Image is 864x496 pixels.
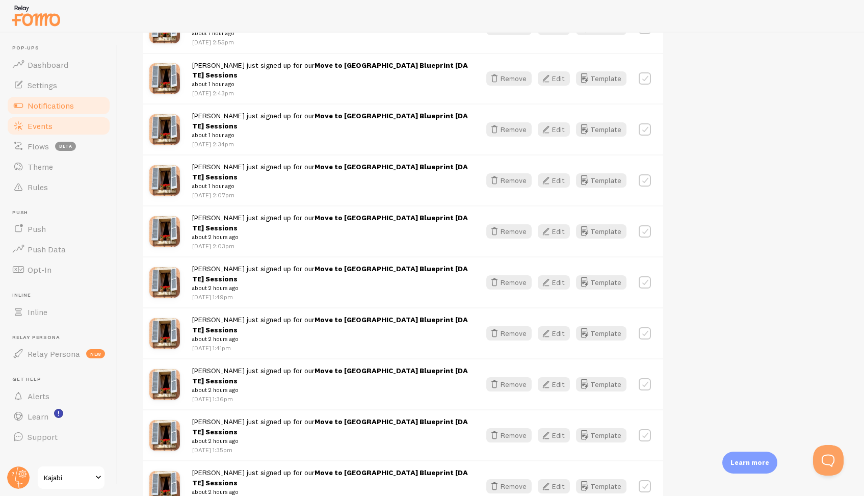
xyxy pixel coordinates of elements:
a: Edit [538,326,576,341]
small: about 2 hours ago [192,334,468,344]
button: Remove [486,275,532,290]
button: Edit [538,71,570,86]
button: Remove [486,428,532,442]
span: Push [12,210,111,216]
span: [PERSON_NAME] just signed up for our [192,61,468,89]
button: Edit [538,224,570,239]
p: [DATE] 1:49pm [192,293,468,301]
span: Push [28,224,46,234]
a: Rules [6,177,111,197]
img: mDPouAGLSv2ah5yhz9Rf [149,216,180,247]
p: [DATE] 2:43pm [192,89,468,97]
button: Template [576,122,626,137]
span: [PERSON_NAME] just signed up for our [192,162,468,191]
small: about 2 hours ago [192,283,468,293]
small: about 1 hour ago [192,80,468,89]
strong: Move to [GEOGRAPHIC_DATA] Blueprint [DATE] Sessions [192,366,468,385]
span: Kajabi [44,472,92,484]
a: Kajabi [37,465,106,490]
button: Remove [486,71,532,86]
a: Opt-In [6,259,111,280]
span: Inline [12,292,111,299]
button: Template [576,479,626,493]
a: Edit [538,479,576,493]
span: Alerts [28,391,49,401]
a: Inline [6,302,111,322]
a: Notifications [6,95,111,116]
span: Push Data [28,244,66,254]
span: [PERSON_NAME] just signed up for our [192,366,468,395]
button: Remove [486,479,532,493]
span: Dashboard [28,60,68,70]
p: [DATE] 2:55pm [192,38,468,46]
a: Edit [538,275,576,290]
span: [PERSON_NAME] just signed up for our [192,213,468,242]
button: Edit [538,173,570,188]
iframe: Help Scout Beacon - Open [813,445,844,476]
a: Edit [538,173,576,188]
small: about 2 hours ago [192,385,468,395]
span: Theme [28,162,53,172]
a: Relay Persona new [6,344,111,364]
img: mDPouAGLSv2ah5yhz9Rf [149,165,180,196]
small: about 1 hour ago [192,181,468,191]
a: Settings [6,75,111,95]
p: [DATE] 1:36pm [192,395,468,403]
a: Events [6,116,111,136]
button: Remove [486,377,532,391]
span: Notifications [28,100,74,111]
span: Inline [28,307,47,317]
span: Rules [28,182,48,192]
a: Support [6,427,111,447]
svg: <p>Watch New Feature Tutorials!</p> [54,409,63,418]
span: Settings [28,80,57,90]
span: [PERSON_NAME] just signed up for our [192,315,468,344]
a: Learn [6,406,111,427]
span: [PERSON_NAME] just signed up for our [192,111,468,140]
strong: Move to [GEOGRAPHIC_DATA] Blueprint [DATE] Sessions [192,417,468,436]
a: Alerts [6,386,111,406]
a: Theme [6,156,111,177]
strong: Move to [GEOGRAPHIC_DATA] Blueprint [DATE] Sessions [192,162,468,181]
button: Edit [538,428,570,442]
strong: Move to [GEOGRAPHIC_DATA] Blueprint [DATE] Sessions [192,61,468,80]
a: Push Data [6,239,111,259]
span: Get Help [12,376,111,383]
a: Push [6,219,111,239]
span: Learn [28,411,48,422]
strong: Move to [GEOGRAPHIC_DATA] Blueprint [DATE] Sessions [192,468,468,487]
span: [PERSON_NAME] just signed up for our [192,264,468,293]
span: Flows [28,141,49,151]
button: Edit [538,377,570,391]
p: [DATE] 1:41pm [192,344,468,352]
a: Flows beta [6,136,111,156]
span: beta [55,142,76,151]
span: new [86,349,105,358]
button: Remove [486,224,532,239]
a: Edit [538,428,576,442]
a: Template [576,173,626,188]
a: Dashboard [6,55,111,75]
a: Edit [538,122,576,137]
button: Edit [538,326,570,341]
a: Template [576,377,626,391]
p: [DATE] 2:07pm [192,191,468,199]
button: Template [576,275,626,290]
button: Template [576,71,626,86]
p: [DATE] 2:34pm [192,140,468,148]
a: Edit [538,377,576,391]
button: Template [576,224,626,239]
button: Edit [538,122,570,137]
small: about 2 hours ago [192,232,468,242]
strong: Move to [GEOGRAPHIC_DATA] Blueprint [DATE] Sessions [192,213,468,232]
button: Remove [486,173,532,188]
small: about 1 hour ago [192,29,468,38]
img: mDPouAGLSv2ah5yhz9Rf [149,318,180,349]
a: Edit [538,224,576,239]
button: Template [576,326,626,341]
span: Events [28,121,53,131]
